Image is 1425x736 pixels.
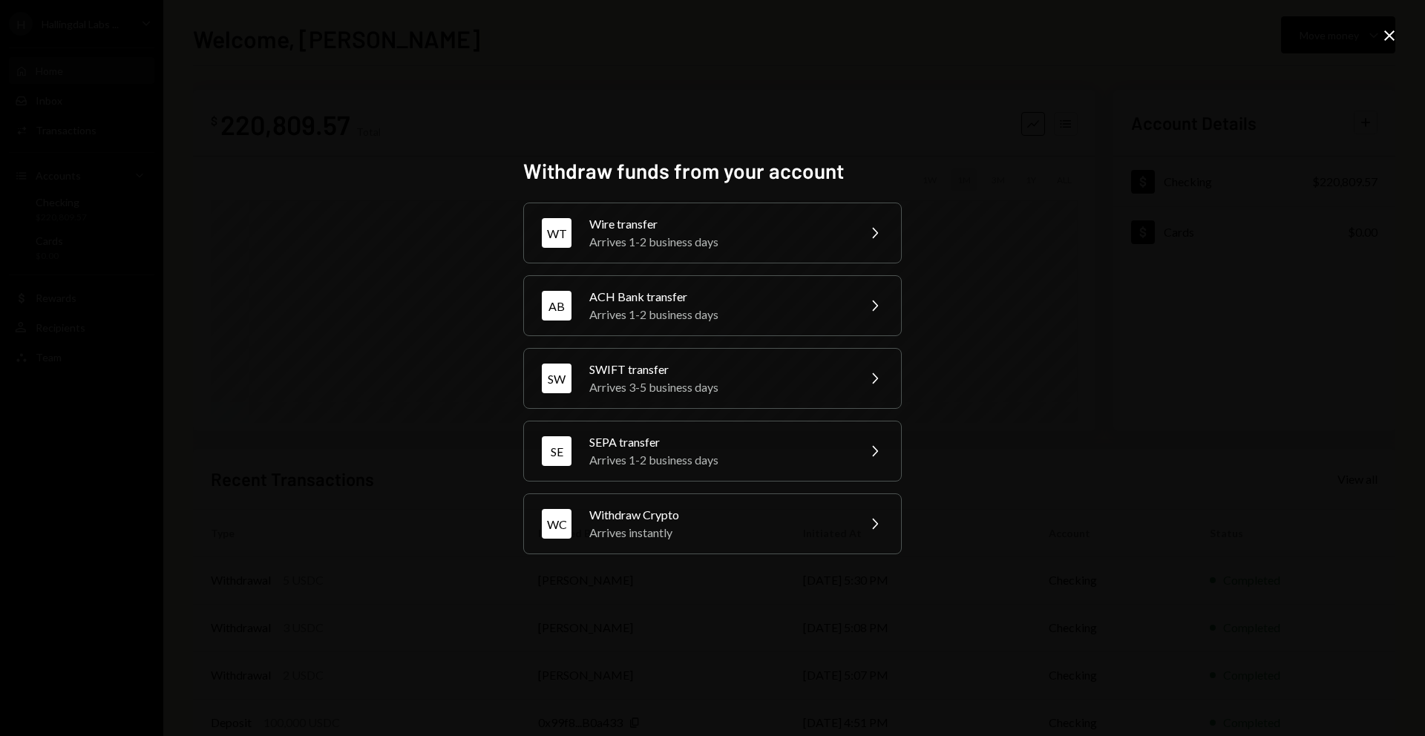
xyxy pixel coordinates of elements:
button: WCWithdraw CryptoArrives instantly [523,493,902,554]
div: Withdraw Crypto [589,506,848,524]
div: SEPA transfer [589,433,848,451]
div: WC [542,509,571,539]
div: WT [542,218,571,248]
div: Arrives instantly [589,524,848,542]
div: SWIFT transfer [589,361,848,378]
button: ABACH Bank transferArrives 1-2 business days [523,275,902,336]
div: Arrives 1-2 business days [589,451,848,469]
div: Arrives 1-2 business days [589,306,848,323]
div: Wire transfer [589,215,848,233]
div: ACH Bank transfer [589,288,848,306]
div: Arrives 1-2 business days [589,233,848,251]
h2: Withdraw funds from your account [523,157,902,185]
div: SW [542,364,571,393]
button: SWSWIFT transferArrives 3-5 business days [523,348,902,409]
div: AB [542,291,571,321]
div: Arrives 3-5 business days [589,378,848,396]
div: SE [542,436,571,466]
button: SESEPA transferArrives 1-2 business days [523,421,902,482]
button: WTWire transferArrives 1-2 business days [523,203,902,263]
